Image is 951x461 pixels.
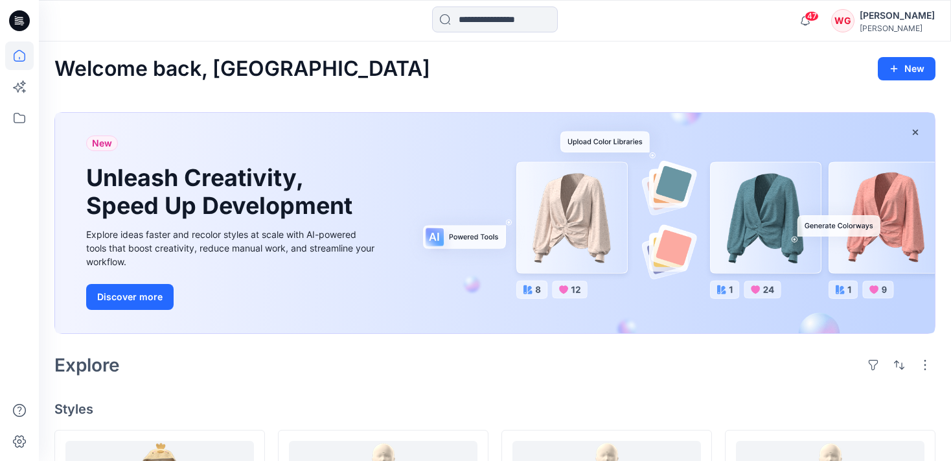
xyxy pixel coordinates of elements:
[54,355,120,375] h2: Explore
[86,284,174,310] button: Discover more
[86,228,378,268] div: Explore ideas faster and recolor styles at scale with AI-powered tools that boost creativity, red...
[86,164,358,220] h1: Unleash Creativity, Speed Up Development
[878,57,935,80] button: New
[54,401,935,417] h4: Styles
[860,23,935,33] div: [PERSON_NAME]
[92,136,112,151] span: New
[805,11,819,21] span: 47
[54,57,430,81] h2: Welcome back, [GEOGRAPHIC_DATA]
[831,9,854,32] div: WG
[860,8,935,23] div: [PERSON_NAME]
[86,284,378,310] a: Discover more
